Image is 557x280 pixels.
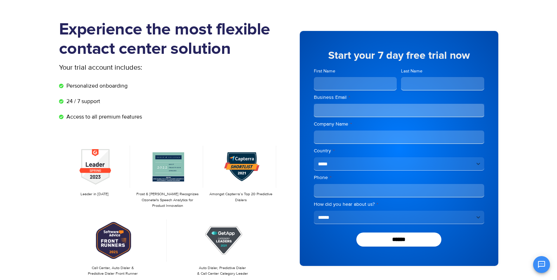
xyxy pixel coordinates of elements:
[172,265,273,277] p: Auto Dialer, Predictive Dialer & Call Center Category Leader
[65,113,142,121] span: Access to all premium features
[65,82,128,90] span: Personalized onboarding
[63,265,163,277] p: Call Center, Auto Dialer & Predictive Dialer Front Runner
[314,201,484,208] label: How did you hear about us?
[63,191,127,197] p: Leader in [DATE]
[314,174,484,181] label: Phone
[59,62,226,73] p: Your trial account includes:
[314,147,484,154] label: Country
[314,68,397,75] label: First Name
[59,20,279,59] h1: Experience the most flexible contact center solution
[533,256,550,273] button: Open chat
[314,94,484,101] label: Business Email
[314,50,484,61] h5: Start your 7 day free trial now
[136,191,200,209] p: Frost & [PERSON_NAME] Recognizes Ozonetel's Speech Analytics for Product Innovation
[314,121,484,128] label: Company Name
[401,68,484,75] label: Last Name
[65,97,100,106] span: 24 / 7 support
[209,191,273,203] p: Amongst Capterra’s Top 20 Predictive Dialers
